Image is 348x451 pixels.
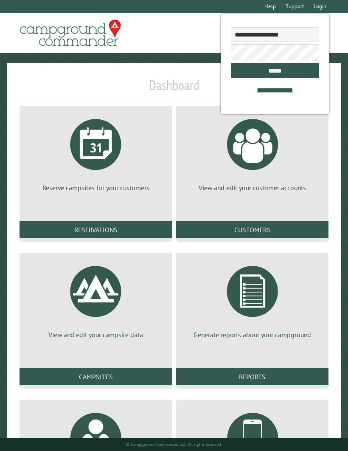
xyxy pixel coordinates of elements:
[186,259,318,339] a: Generate reports about your campground
[30,183,162,192] p: Reserve campsites for your customers
[30,330,162,339] p: View and edit your campsite data
[186,113,318,192] a: View and edit your customer accounts
[176,221,328,238] a: Customers
[17,17,123,50] img: Campground Commander
[126,442,222,447] small: © Campground Commander LLC. All rights reserved.
[186,183,318,192] p: View and edit your customer accounts
[17,77,331,100] h1: Dashboard
[20,221,172,238] a: Reservations
[30,259,162,339] a: View and edit your campsite data
[30,113,162,192] a: Reserve campsites for your customers
[186,330,318,339] p: Generate reports about your campground
[20,368,172,385] a: Campsites
[176,368,328,385] a: Reports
